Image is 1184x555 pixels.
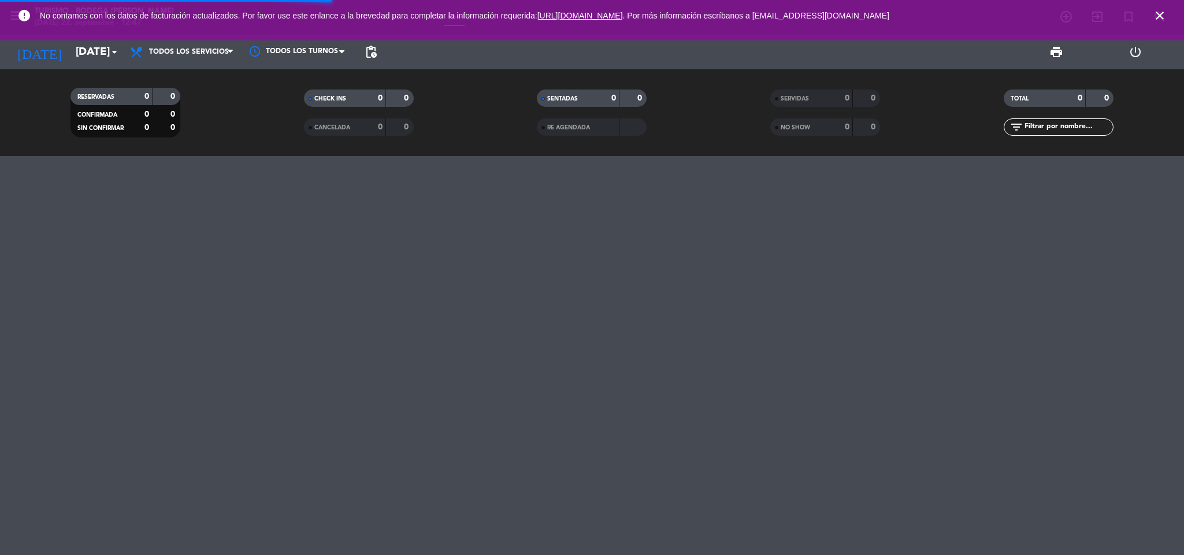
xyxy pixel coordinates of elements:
span: pending_actions [364,45,378,59]
strong: 0 [170,124,177,132]
strong: 0 [1078,94,1082,102]
i: arrow_drop_down [107,45,121,59]
span: SIN CONFIRMAR [77,125,124,131]
strong: 0 [845,94,849,102]
span: print [1049,45,1063,59]
strong: 0 [1104,94,1111,102]
strong: 0 [144,124,149,132]
strong: 0 [144,110,149,118]
div: LOG OUT [1096,35,1175,69]
a: [URL][DOMAIN_NAME] [537,11,623,20]
strong: 0 [170,92,177,100]
span: Todos los servicios [149,48,229,56]
i: [DATE] [9,39,70,65]
span: No contamos con los datos de facturación actualizados. Por favor use este enlance a la brevedad p... [40,11,889,20]
span: CONFIRMADA [77,112,117,118]
i: filter_list [1009,120,1023,134]
strong: 0 [170,110,177,118]
strong: 0 [144,92,149,100]
span: RE AGENDADA [547,125,590,131]
span: RESERVADAS [77,94,114,100]
i: close [1153,9,1167,23]
strong: 0 [637,94,644,102]
strong: 0 [378,94,383,102]
span: SENTADAS [547,96,578,102]
strong: 0 [404,123,411,131]
strong: 0 [404,94,411,102]
strong: 0 [871,123,878,131]
span: CANCELADA [314,125,350,131]
strong: 0 [611,94,616,102]
span: SERVIDAS [781,96,809,102]
i: power_settings_new [1129,45,1142,59]
i: error [17,9,31,23]
a: . Por más información escríbanos a [EMAIL_ADDRESS][DOMAIN_NAME] [623,11,889,20]
strong: 0 [871,94,878,102]
span: CHECK INS [314,96,346,102]
span: NO SHOW [781,125,810,131]
span: TOTAL [1011,96,1029,102]
strong: 0 [845,123,849,131]
input: Filtrar por nombre... [1023,121,1113,133]
strong: 0 [378,123,383,131]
